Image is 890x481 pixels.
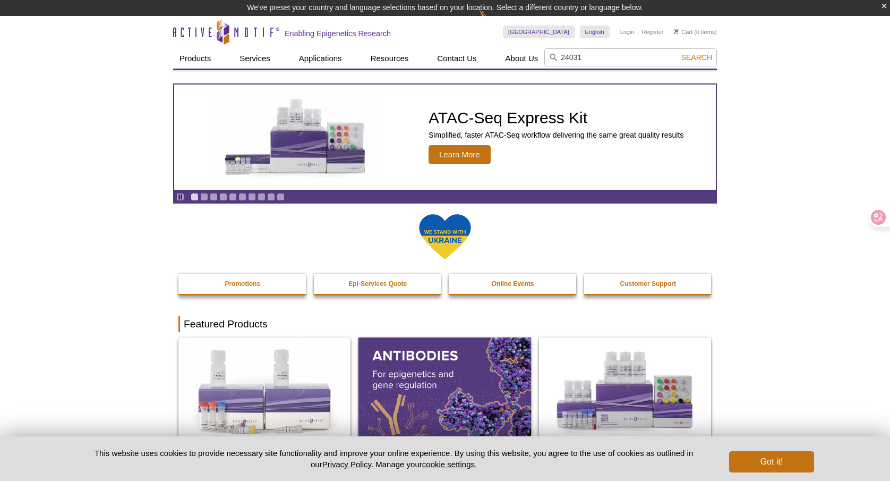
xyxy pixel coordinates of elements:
[449,274,577,294] a: Online Events
[210,193,218,201] a: Go to slide 3
[674,28,692,36] a: Cart
[418,213,472,260] img: We Stand With Ukraine
[293,48,348,69] a: Applications
[178,316,712,332] h2: Featured Products
[539,337,711,442] img: CUT&Tag-IT® Express Assay Kit
[76,448,712,470] p: This website uses cookies to provide necessary site functionality and improve your online experie...
[200,193,208,201] a: Go to slide 2
[238,193,246,201] a: Go to slide 6
[178,337,350,442] img: DNA Library Prep Kit for Illumina
[431,48,483,69] a: Contact Us
[258,193,266,201] a: Go to slide 8
[219,193,227,201] a: Go to slide 4
[285,29,391,38] h2: Enabling Epigenetics Research
[174,85,716,190] a: ATAC-Seq Express Kit ATAC-Seq Express Kit Simplified, faster ATAC-Seq workflow delivering the sam...
[191,193,199,201] a: Go to slide 1
[729,451,814,472] button: Got it!
[229,193,237,201] a: Go to slide 5
[209,97,384,178] img: ATAC-Seq Express Kit
[637,26,639,38] li: |
[620,280,676,288] strong: Customer Support
[173,48,217,69] a: Products
[178,274,307,294] a: Promotions
[503,26,575,38] a: [GEOGRAPHIC_DATA]
[322,460,371,469] a: Privacy Policy
[544,48,717,66] input: Keyword, Cat. No.
[674,26,717,38] li: (0 items)
[479,8,507,33] img: Change Here
[678,53,715,62] button: Search
[674,29,679,34] img: Your Cart
[492,280,534,288] strong: Online Events
[174,85,716,190] article: ATAC-Seq Express Kit
[267,193,275,201] a: Go to slide 9
[314,274,442,294] a: Epi-Services Quote
[429,145,491,164] span: Learn More
[580,26,610,38] a: English
[641,28,663,36] a: Register
[348,280,407,288] strong: Epi-Services Quote
[233,48,277,69] a: Services
[277,193,285,201] a: Go to slide 10
[248,193,256,201] a: Go to slide 7
[429,130,683,140] p: Simplified, faster ATAC-Seq workflow delivering the same great quality results
[364,48,415,69] a: Resources
[584,274,713,294] a: Customer Support
[176,193,184,201] a: Toggle autoplay
[225,280,260,288] strong: Promotions
[429,110,683,126] h2: ATAC-Seq Express Kit
[620,28,635,36] a: Login
[681,53,712,62] span: Search
[422,460,475,469] button: cookie settings
[358,337,530,442] img: All Antibodies
[499,48,545,69] a: About Us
